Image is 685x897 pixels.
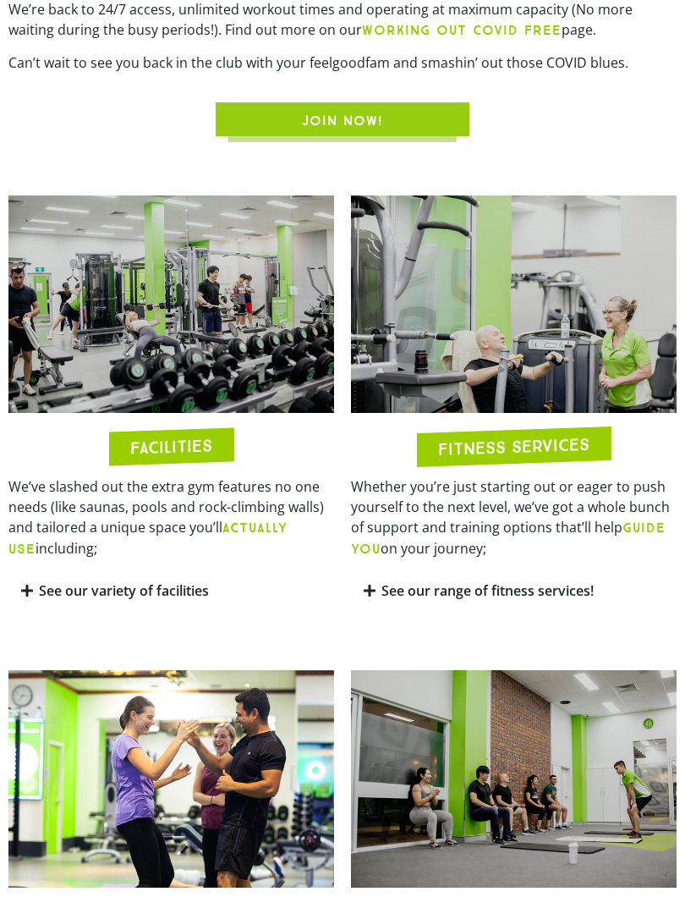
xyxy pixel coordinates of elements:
div: See our variety of facilities [8,572,334,612]
span: JOIN NOW! [302,112,383,132]
p: Whether you’re just starting out or eager to push yourself to the next level, we’ve got a whole b... [351,477,677,560]
p: We’ve slashed out the extra gym features no one needs (like saunas, pools and rock-climbing walls... [8,477,334,560]
a: See our range of fitness services! [381,582,594,601]
b: WORKING OUT COVID FREE [362,23,562,39]
h2: FITNESS SERVICES [438,436,589,458]
b: ACTUALLY USE [8,520,288,558]
b: GUIDE YOU [351,520,666,558]
a: JOIN NOW! [216,103,469,137]
div: See our range of fitness services! [351,572,677,612]
p: Can’t wait to see you back in the club with your feelgoodfam and smashin’ out those COVID blues. [8,53,677,74]
a: WORKING OUT COVID FREE [362,21,562,40]
a: See our variety of facilities [39,582,209,601]
h2: FACILITIES [130,437,212,457]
